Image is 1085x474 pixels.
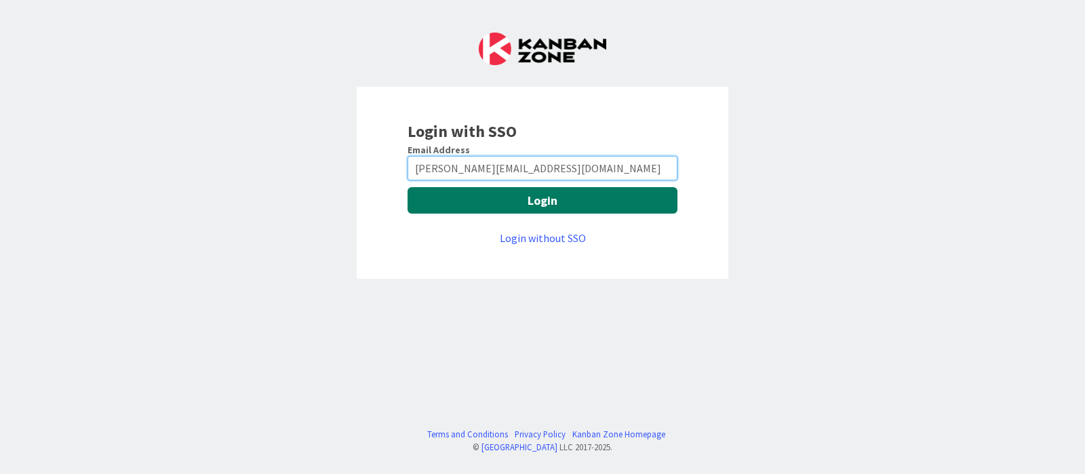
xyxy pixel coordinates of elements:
div: © LLC 2017- 2025 . [420,441,665,454]
a: Terms and Conditions [427,428,508,441]
a: Kanban Zone Homepage [572,428,665,441]
b: Login with SSO [408,121,517,142]
a: Login without SSO [500,231,586,245]
label: Email Address [408,144,470,156]
a: [GEOGRAPHIC_DATA] [481,441,557,452]
img: Kanban Zone [479,33,606,65]
button: Login [408,187,677,214]
a: Privacy Policy [515,428,566,441]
